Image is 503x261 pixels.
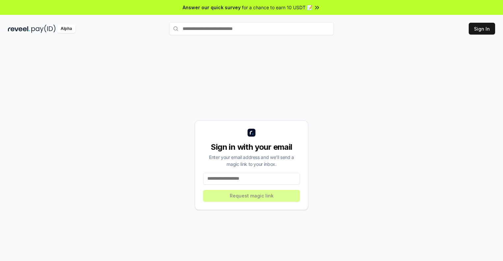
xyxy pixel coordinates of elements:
[248,129,255,137] img: logo_small
[203,154,300,168] div: Enter your email address and we’ll send a magic link to your inbox.
[242,4,312,11] span: for a chance to earn 10 USDT 📝
[203,142,300,152] div: Sign in with your email
[31,25,56,33] img: pay_id
[469,23,495,35] button: Sign In
[183,4,241,11] span: Answer our quick survey
[57,25,75,33] div: Alpha
[8,25,30,33] img: reveel_dark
